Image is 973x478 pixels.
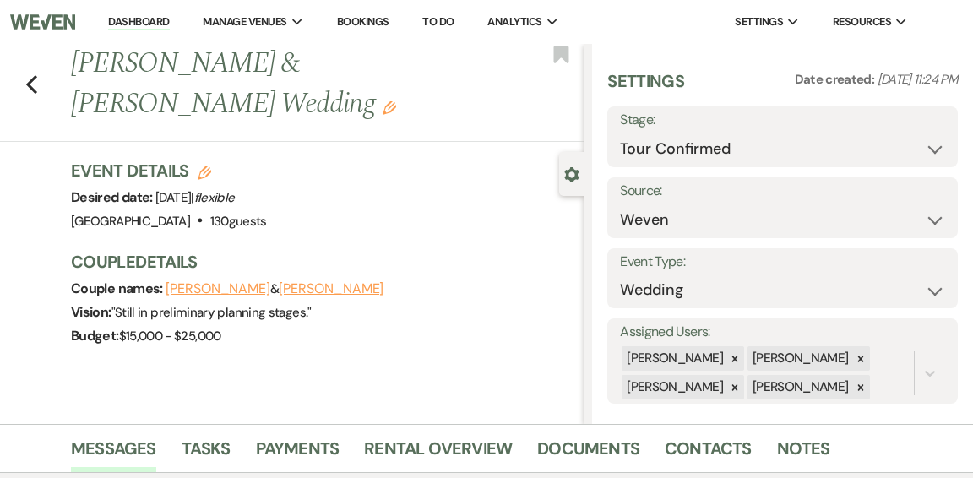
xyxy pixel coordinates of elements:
[620,179,945,204] label: Source:
[607,69,684,106] h3: Settings
[119,328,221,345] span: $15,000 - $25,000
[620,250,945,274] label: Event Type:
[71,250,567,274] h3: Couple Details
[10,4,75,40] img: Weven Logo
[71,159,267,182] h3: Event Details
[210,213,267,230] span: 130 guests
[622,346,726,371] div: [PERSON_NAME]
[71,188,155,206] span: Desired date:
[878,71,958,88] span: [DATE] 11:24 PM
[108,14,169,30] a: Dashboard
[665,435,752,472] a: Contacts
[111,304,312,321] span: " Still in preliminary planning stages. "
[71,303,111,321] span: Vision:
[182,435,231,472] a: Tasks
[155,189,234,206] span: [DATE] |
[71,435,156,472] a: Messages
[279,282,383,296] button: [PERSON_NAME]
[256,435,340,472] a: Payments
[71,280,166,297] span: Couple names:
[71,327,119,345] span: Budget:
[833,14,891,30] span: Resources
[203,14,286,30] span: Manage Venues
[564,166,579,182] button: Close lead details
[620,108,945,133] label: Stage:
[620,320,945,345] label: Assigned Users:
[537,435,639,472] a: Documents
[747,375,851,399] div: [PERSON_NAME]
[71,213,190,230] span: [GEOGRAPHIC_DATA]
[747,346,851,371] div: [PERSON_NAME]
[166,282,270,296] button: [PERSON_NAME]
[194,189,235,206] span: flexible
[364,435,512,472] a: Rental Overview
[422,14,454,29] a: To Do
[166,280,383,297] span: &
[622,375,726,399] div: [PERSON_NAME]
[795,71,878,88] span: Date created:
[777,435,830,472] a: Notes
[383,100,396,115] button: Edit
[735,14,783,30] span: Settings
[337,14,389,29] a: Bookings
[487,14,541,30] span: Analytics
[71,44,475,124] h1: [PERSON_NAME] & [PERSON_NAME] Wedding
